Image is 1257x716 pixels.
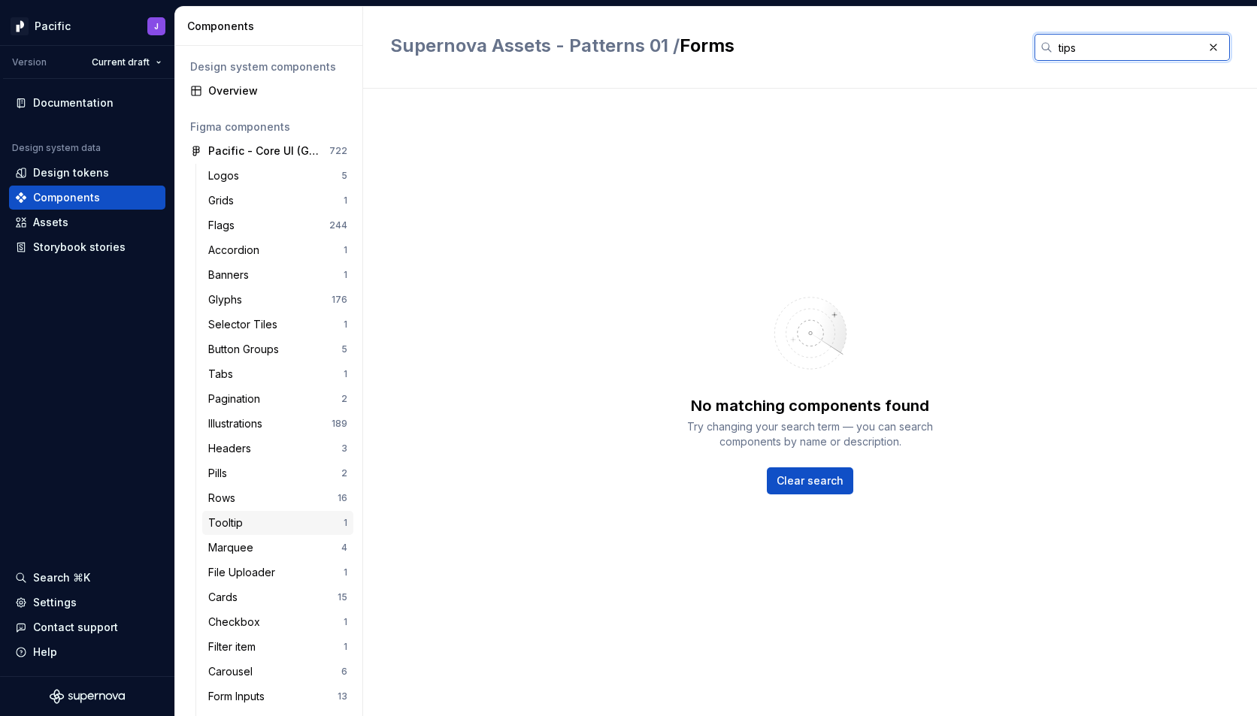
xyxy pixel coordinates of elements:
a: Button Groups5 [202,337,353,361]
a: Assets [9,210,165,234]
a: Selector Tiles1 [202,313,353,337]
div: 5 [341,170,347,182]
div: Components [33,190,100,205]
a: Glyphs176 [202,288,353,312]
div: Marquee [208,540,259,555]
div: 5 [341,343,347,355]
div: 1 [344,616,347,628]
div: 1 [344,269,347,281]
div: 722 [329,145,347,157]
div: Storybook stories [33,240,126,255]
a: Settings [9,591,165,615]
a: Design tokens [9,161,165,185]
h2: Forms [390,34,1016,58]
div: Carousel [208,664,259,679]
div: 6 [341,666,347,678]
div: Form Inputs [208,689,271,704]
div: Search ⌘K [33,570,90,585]
div: Selector Tiles [208,317,283,332]
input: Search in components... [1053,34,1203,61]
a: Logos5 [202,164,353,188]
a: Filter item1 [202,635,353,659]
div: 1 [344,195,347,207]
div: 13 [338,690,347,702]
div: 15 [338,591,347,603]
a: Pagination2 [202,387,353,411]
div: Components [187,19,356,34]
div: 1 [344,244,347,256]
div: 3 [341,443,347,455]
div: Filter item [208,639,262,654]
a: Headers3 [202,437,353,461]
div: Pills [208,466,233,481]
a: Checkbox1 [202,610,353,634]
button: Clear search [767,467,853,494]
a: Rows16 [202,486,353,510]
div: File Uploader [208,565,281,580]
a: Tooltip1 [202,511,353,535]
div: Pacific [35,19,71,34]
div: No matching components found [691,395,929,416]
button: Current draft [85,52,168,73]
div: 4 [341,542,347,554]
div: Headers [208,441,257,456]
a: Pacific - Core UI (Global)722 [184,139,353,163]
a: Tabs1 [202,362,353,386]
div: Grids [208,193,240,208]
div: J [154,20,159,32]
div: 1 [344,319,347,331]
a: Overview [184,79,353,103]
span: Supernova Assets - Patterns 01 / [390,35,680,56]
a: Flags244 [202,213,353,237]
a: Documentation [9,91,165,115]
div: Overview [208,83,347,98]
div: Figma components [190,119,347,134]
div: 176 [332,294,347,306]
div: 2 [341,467,347,479]
div: Pacific - Core UI (Global) [208,144,320,159]
div: 189 [332,418,347,430]
div: Accordion [208,243,265,258]
div: Tabs [208,367,239,382]
button: Help [9,640,165,664]
a: Storybook stories [9,235,165,259]
a: File Uploader1 [202,560,353,585]
div: 16 [338,492,347,504]
div: Design tokens [33,165,109,180]
div: Settings [33,595,77,610]
div: 1 [344,566,347,579]
div: Cards [208,590,244,605]
div: Tooltip [208,515,249,530]
div: Glyphs [208,292,248,307]
div: Illustrations [208,416,268,431]
svg: Supernova Logo [50,689,125,704]
span: Current draft [92,56,150,68]
div: Button Groups [208,342,285,357]
a: Marquee4 [202,536,353,560]
div: 244 [329,219,347,231]
button: Contact support [9,615,165,639]
button: PacificJ [3,10,171,42]
a: Banners1 [202,263,353,287]
div: Help [33,645,57,660]
a: Cards15 [202,585,353,609]
img: 8d0dbd7b-a897-4c39-8ca0-62fbda938e11.png [11,17,29,35]
div: Version [12,56,47,68]
div: Design system data [12,142,101,154]
div: Rows [208,491,241,506]
div: Contact support [33,620,118,635]
div: Design system components [190,59,347,74]
div: Flags [208,218,241,233]
div: Try changing your search term — you can search components by name or description. [675,419,946,449]
div: Banners [208,267,255,282]
div: Checkbox [208,615,266,630]
a: Accordion1 [202,238,353,262]
div: 1 [344,517,347,529]
a: Form Inputs13 [202,684,353,708]
button: Search ⌘K [9,566,165,590]
div: Pagination [208,391,266,406]
div: Logos [208,168,245,183]
div: Documentation [33,95,114,110]
a: Carousel6 [202,660,353,684]
a: Pills2 [202,461,353,485]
